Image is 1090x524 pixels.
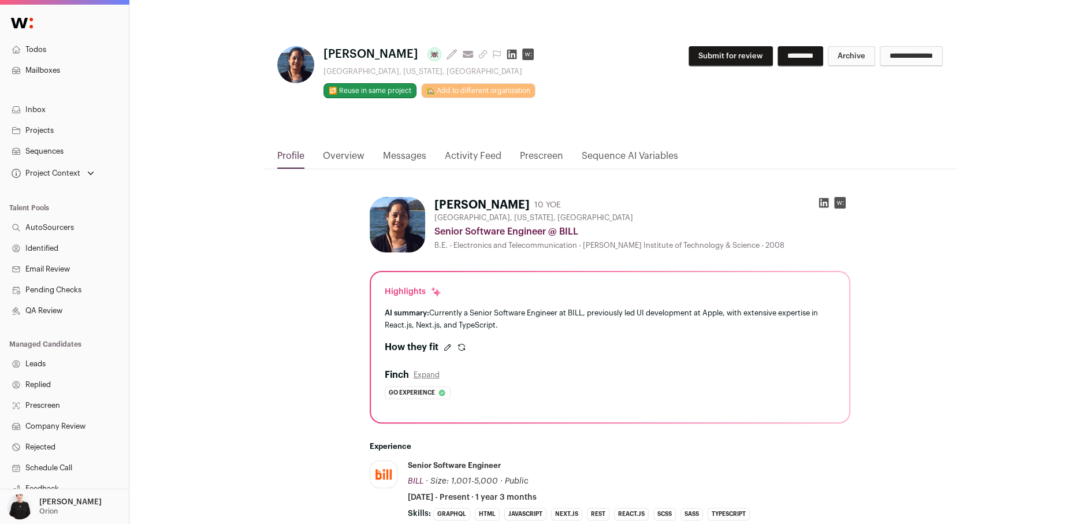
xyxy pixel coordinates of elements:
[277,149,304,169] a: Profile
[385,309,429,317] span: AI summary:
[408,508,431,519] span: Skills:
[653,508,676,521] li: SCSS
[39,497,102,507] p: [PERSON_NAME]
[426,477,498,485] span: · Size: 1,001-5,000
[370,197,425,252] img: 4150fdcf8a1f42fe9110cd44870de115b582519017c2933bcda70c9e9205049c.jpg
[614,508,649,521] li: React.js
[408,460,501,471] div: Senior Software Engineer
[680,508,703,521] li: Sass
[323,67,538,76] div: [GEOGRAPHIC_DATA], [US_STATE], [GEOGRAPHIC_DATA]
[587,508,609,521] li: REST
[370,466,397,482] img: 4861f84db4eff1f702c8f34479e59e52eb8ed9e4f63be37d7a0282633c54df34.png
[434,225,850,239] div: Senior Software Engineer @ BILL
[500,475,503,487] span: ·
[434,213,633,222] span: [GEOGRAPHIC_DATA], [US_STATE], [GEOGRAPHIC_DATA]
[9,169,80,178] div: Project Context
[828,46,875,66] button: Archive
[5,494,104,519] button: Open dropdown
[370,442,850,451] h2: Experience
[433,508,470,521] li: GraphQL
[7,494,32,519] img: 9240684-medium_jpg
[505,477,529,485] span: Public
[408,492,537,503] span: [DATE] - Present · 1 year 3 months
[689,46,773,66] button: Submit for review
[5,12,39,35] img: Wellfound
[708,508,750,521] li: TypeScript
[534,199,561,211] div: 10 YOE
[421,83,535,98] a: 🏡 Add to different organization
[39,507,58,516] p: Orion
[323,46,418,62] span: [PERSON_NAME]
[385,340,438,354] h2: How they fit
[434,241,850,250] div: B.E. - Electronics and Telecommunication - [PERSON_NAME] Institute of Technology & Science - 2008
[434,197,530,213] h1: [PERSON_NAME]
[385,307,835,331] div: Currently a Senior Software Engineer at BILL, previously led UI development at Apple, with extens...
[323,149,364,169] a: Overview
[551,508,582,521] li: Next.js
[383,149,426,169] a: Messages
[582,149,678,169] a: Sequence AI Variables
[323,83,416,98] button: 🔂 Reuse in same project
[277,46,314,83] img: 4150fdcf8a1f42fe9110cd44870de115b582519017c2933bcda70c9e9205049c.jpg
[445,149,501,169] a: Activity Feed
[408,477,423,485] span: BILL
[414,370,440,380] button: Expand
[9,165,96,181] button: Open dropdown
[520,149,563,169] a: Prescreen
[385,286,442,298] div: Highlights
[385,368,409,382] h2: Finch
[389,387,435,399] span: Go experience
[504,508,546,521] li: JavaScript
[475,508,500,521] li: HTML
